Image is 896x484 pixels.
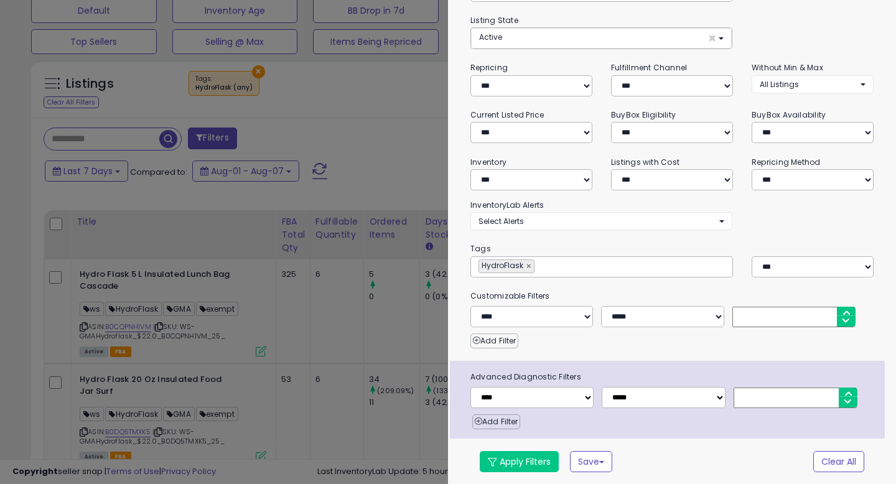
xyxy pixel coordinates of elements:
button: Active × [471,28,732,49]
small: Without Min & Max [752,62,823,73]
button: Apply Filters [480,451,559,472]
small: Repricing Method [752,157,821,167]
button: All Listings [752,75,874,93]
small: Customizable Filters [461,289,883,303]
a: × [526,260,534,272]
button: Select Alerts [470,212,732,230]
small: Fulfillment Channel [611,62,687,73]
button: Add Filter [470,333,518,348]
small: Tags [461,242,883,256]
span: All Listings [760,79,799,90]
span: HydroFlask [479,260,523,271]
button: Save [570,451,612,472]
small: InventoryLab Alerts [470,200,544,210]
small: Listing State [470,15,518,26]
small: BuyBox Eligibility [611,109,676,120]
span: Select Alerts [478,216,524,226]
small: Current Listed Price [470,109,544,120]
span: Advanced Diagnostic Filters [461,370,885,384]
small: Listings with Cost [611,157,679,167]
button: Add Filter [472,414,520,429]
button: Clear All [813,451,864,472]
small: Inventory [470,157,506,167]
small: BuyBox Availability [752,109,826,120]
small: Repricing [470,62,508,73]
span: × [708,32,716,45]
span: Active [479,32,502,42]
